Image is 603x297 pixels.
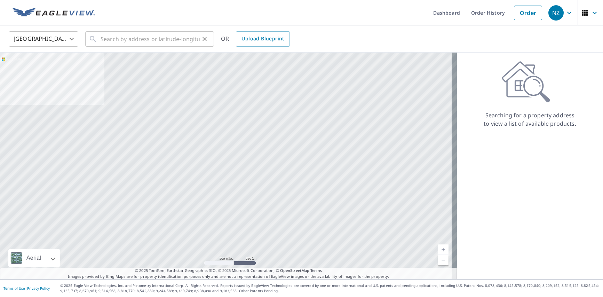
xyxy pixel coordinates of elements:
[548,5,564,21] div: NZ
[280,268,309,273] a: OpenStreetMap
[236,31,289,47] a: Upload Blueprint
[3,286,25,291] a: Terms of Use
[3,286,50,290] p: |
[60,283,600,294] p: © 2025 Eagle View Technologies, Inc. and Pictometry International Corp. All Rights Reserved. Repo...
[483,111,577,128] p: Searching for a property address to view a list of available products.
[101,29,200,49] input: Search by address or latitude-longitude
[438,244,449,255] a: Current Level 5, Zoom In
[514,6,542,20] a: Order
[438,255,449,265] a: Current Level 5, Zoom Out
[135,268,322,274] span: © 2025 TomTom, Earthstar Geographics SIO, © 2025 Microsoft Corporation, ©
[27,286,50,291] a: Privacy Policy
[310,268,322,273] a: Terms
[24,249,43,267] div: Aerial
[241,34,284,43] span: Upload Blueprint
[9,29,78,49] div: [GEOGRAPHIC_DATA]
[200,34,209,44] button: Clear
[221,31,290,47] div: OR
[8,249,60,267] div: Aerial
[13,8,95,18] img: EV Logo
